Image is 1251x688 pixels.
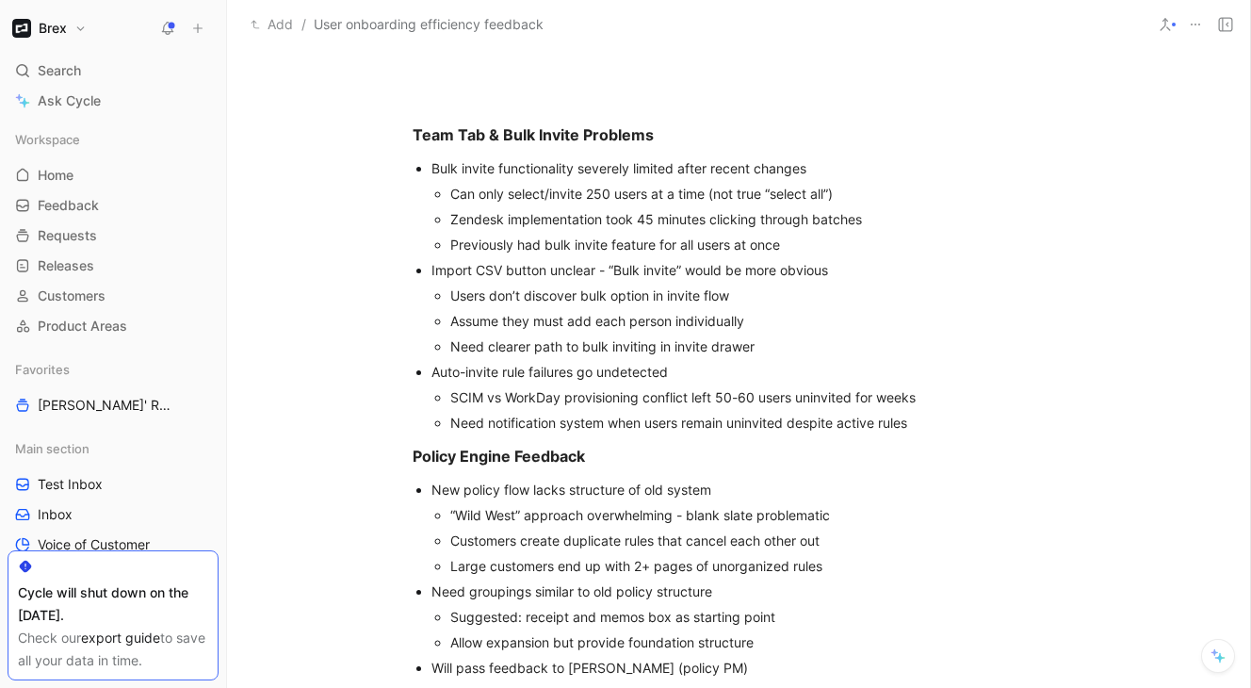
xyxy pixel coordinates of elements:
[413,447,585,466] strong: Policy Engine Feedback
[431,158,1064,178] div: Bulk invite functionality severely limited after recent changes
[450,505,1064,525] div: “Wild West” approach overwhelming - blank slate problematic
[38,317,127,336] span: Product Areas
[12,19,31,38] img: Brex
[8,125,219,154] div: Workspace
[38,287,106,305] span: Customers
[15,360,70,379] span: Favorites
[8,191,219,220] a: Feedback
[8,15,91,41] button: BrexBrex
[38,505,73,524] span: Inbox
[81,630,160,646] a: export guide
[8,221,219,250] a: Requests
[8,57,219,85] div: Search
[8,470,219,499] a: Test Inbox
[38,90,101,112] span: Ask Cycle
[8,500,219,529] a: Inbox
[450,607,1064,627] div: Suggested: receipt and memos box as starting point
[450,531,1064,550] div: Customers create duplicate rules that cancel each other out
[38,196,99,215] span: Feedback
[15,130,80,149] span: Workspace
[431,582,1064,601] div: Need groupings similar to old policy structure
[8,355,219,384] div: Favorites
[450,184,1064,204] div: Can only select/invite 250 users at a time (not true “select all”)
[450,336,1064,356] div: Need clearer path to bulk inviting in invite drawer
[18,627,208,672] div: Check our to save all your data in time.
[8,87,219,115] a: Ask Cycle
[8,312,219,340] a: Product Areas
[301,13,306,36] span: /
[8,391,219,419] a: [PERSON_NAME]' Requests
[431,658,1064,678] div: Will pass feedback to [PERSON_NAME] (policy PM)
[431,362,1064,382] div: Auto-invite rule failures go undetected
[8,282,219,310] a: Customers
[8,252,219,280] a: Releases
[39,20,67,37] h1: Brex
[431,260,1064,280] div: Import CSV button unclear - “Bulk invite” would be more obvious
[38,256,94,275] span: Releases
[450,632,1064,652] div: Allow expansion but provide foundation structure
[15,439,89,458] span: Main section
[450,556,1064,576] div: Large customers end up with 2+ pages of unorganized rules
[246,13,298,36] button: Add
[38,535,150,554] span: Voice of Customer
[18,582,208,627] div: Cycle will shut down on the [DATE].
[450,235,1064,254] div: Previously had bulk invite feature for all users at once
[8,161,219,189] a: Home
[38,475,103,494] span: Test Inbox
[314,13,544,36] span: User onboarding efficiency feedback
[431,480,1064,500] div: New policy flow lacks structure of old system
[450,209,1064,229] div: Zendesk implementation took 45 minutes clicking through batches
[38,59,81,82] span: Search
[450,286,1064,305] div: Users don’t discover bulk option in invite flow
[38,166,73,185] span: Home
[450,413,1064,433] div: Need notification system when users remain uninvited despite active rules
[8,434,219,463] div: Main section
[413,125,654,144] strong: Team Tab & Bulk Invite Problems
[450,311,1064,331] div: Assume they must add each person individually
[38,226,97,245] span: Requests
[38,396,177,415] span: [PERSON_NAME]' Requests
[8,531,219,559] a: Voice of Customer
[450,387,1064,407] div: SCIM vs WorkDay provisioning conflict left 50-60 users uninvited for weeks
